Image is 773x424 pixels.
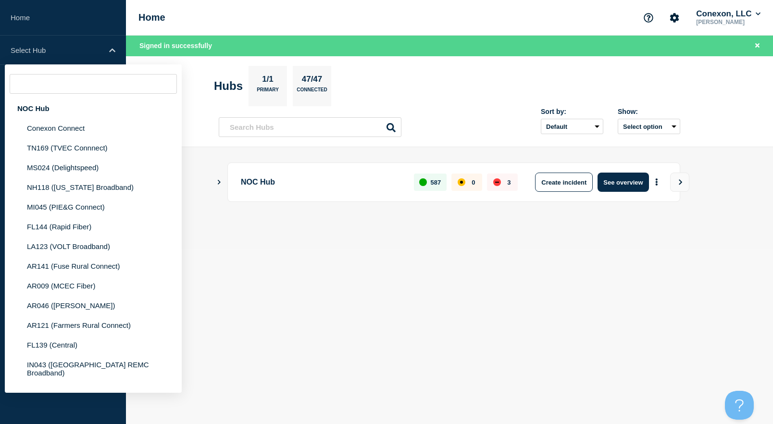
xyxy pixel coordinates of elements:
li: TN169 (TVEC Connnect) [5,138,182,158]
p: [PERSON_NAME] [694,19,762,25]
li: FL139 (Central) [5,335,182,355]
li: MI045 (PIE&G Connect) [5,197,182,217]
button: Conexon, LLC [694,9,762,19]
li: AR141 (Fuse Rural Connect) [5,256,182,276]
button: Create incident [535,173,593,192]
button: Support [638,8,659,28]
p: 1/1 [259,75,277,87]
p: 0 [472,179,475,186]
p: Connected [297,87,327,97]
p: 3 [507,179,511,186]
div: Sort by: [541,108,603,115]
button: Select option [618,119,680,134]
div: NOC Hub [5,99,182,118]
button: See overview [598,173,648,192]
li: IN043 ([GEOGRAPHIC_DATA] REMC Broadband) [5,355,182,383]
button: More actions [650,174,663,191]
li: AR121 (Farmers Rural Connect) [5,315,182,335]
li: Conexon Connect [5,118,182,138]
input: Search Hubs [219,117,401,137]
li: FL144 (Rapid Fiber) [5,217,182,237]
span: Signed in successfully [139,42,212,50]
p: Primary [257,87,279,97]
button: Close banner [751,40,763,51]
p: Select Hub [11,46,103,54]
button: View [670,173,689,192]
li: NH118 ([US_STATE] Broadband) [5,177,182,197]
li: MS004 (NE Sparc) [5,383,182,402]
select: Sort by [541,119,603,134]
p: 47/47 [298,75,326,87]
h1: Home [138,12,165,23]
div: up [419,178,427,186]
div: affected [458,178,465,186]
li: AR046 ([PERSON_NAME]) [5,296,182,315]
li: LA123 (VOLT Broadband) [5,237,182,256]
p: 587 [431,179,441,186]
h2: Hubs [214,79,243,93]
p: NOC Hub [241,173,403,192]
li: AR009 (MCEC Fiber) [5,276,182,296]
button: Account settings [664,8,685,28]
iframe: Help Scout Beacon - Open [725,391,754,420]
div: Show: [618,108,680,115]
div: down [493,178,501,186]
button: Show Connected Hubs [217,179,222,186]
li: MS024 (Delightspeed) [5,158,182,177]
